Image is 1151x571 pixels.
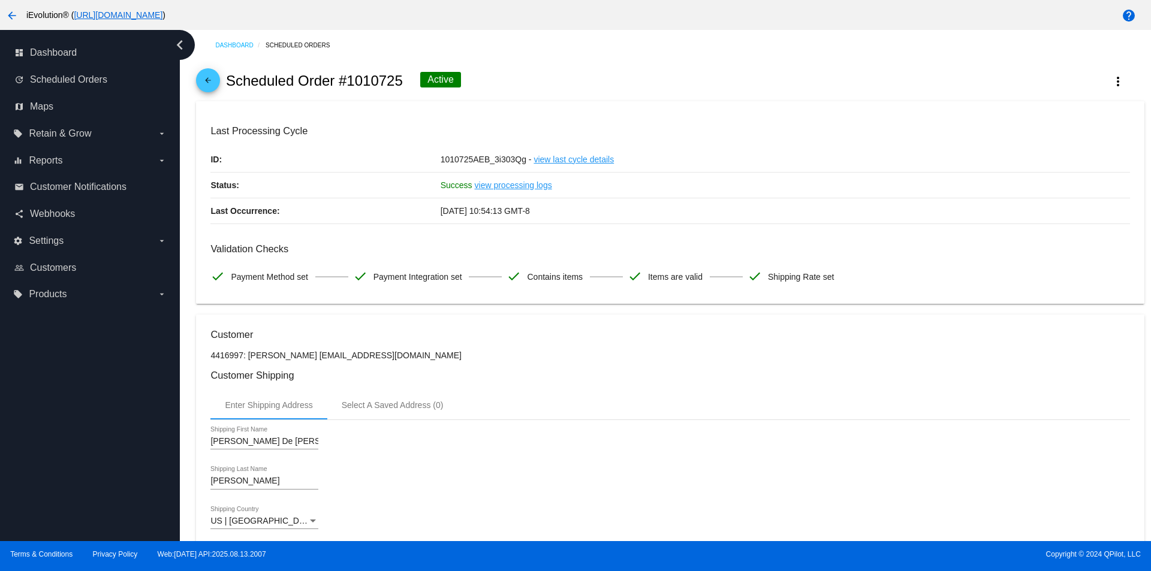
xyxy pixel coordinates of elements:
[157,156,167,165] i: arrow_drop_down
[157,289,167,299] i: arrow_drop_down
[441,180,472,190] span: Success
[1111,74,1125,89] mat-icon: more_vert
[210,351,1129,360] p: 4416997: [PERSON_NAME] [EMAIL_ADDRESS][DOMAIN_NAME]
[266,36,341,55] a: Scheduled Orders
[420,72,461,87] div: Active
[1122,8,1136,23] mat-icon: help
[29,235,64,246] span: Settings
[441,206,530,216] span: [DATE] 10:54:13 GMT-8
[475,173,552,198] a: view processing logs
[14,70,167,89] a: update Scheduled Orders
[29,128,91,139] span: Retain & Grow
[210,147,440,172] p: ID:
[30,47,77,58] span: Dashboard
[748,269,762,283] mat-icon: check
[26,10,165,20] span: iEvolution® ( )
[586,550,1141,558] span: Copyright © 2024 QPilot, LLC
[13,129,23,138] i: local_offer
[14,48,24,58] i: dashboard
[226,72,403,89] h2: Scheduled Order #1010725
[210,370,1129,381] h3: Customer Shipping
[507,269,521,283] mat-icon: check
[210,516,317,525] span: US | [GEOGRAPHIC_DATA]
[74,10,162,20] a: [URL][DOMAIN_NAME]
[14,263,24,273] i: people_outline
[210,516,318,526] mat-select: Shipping Country
[10,550,73,558] a: Terms & Conditions
[157,236,167,246] i: arrow_drop_down
[215,36,266,55] a: Dashboard
[13,236,23,246] i: settings
[441,155,532,164] span: 1010725AEB_3i303Qg -
[170,35,189,55] i: chevron_left
[30,262,76,273] span: Customers
[13,289,23,299] i: local_offer
[210,173,440,198] p: Status:
[14,209,24,219] i: share
[14,102,24,111] i: map
[5,8,19,23] mat-icon: arrow_back
[373,264,462,289] span: Payment Integration set
[534,147,614,172] a: view last cycle details
[648,264,703,289] span: Items are valid
[93,550,138,558] a: Privacy Policy
[157,129,167,138] i: arrow_drop_down
[30,74,107,85] span: Scheduled Orders
[30,209,75,219] span: Webhooks
[14,75,24,84] i: update
[14,177,167,197] a: email Customer Notifications
[14,43,167,62] a: dashboard Dashboard
[201,76,215,90] mat-icon: arrow_back
[527,264,583,289] span: Contains items
[30,101,53,112] span: Maps
[14,182,24,192] i: email
[225,400,312,410] div: Enter Shipping Address
[158,550,266,558] a: Web:[DATE] API:2025.08.13.2007
[13,156,23,165] i: equalizer
[628,269,642,283] mat-icon: check
[210,329,1129,340] h3: Customer
[14,204,167,223] a: share Webhooks
[29,155,62,166] span: Reports
[210,243,1129,255] h3: Validation Checks
[342,400,444,410] div: Select A Saved Address (0)
[210,125,1129,137] h3: Last Processing Cycle
[210,198,440,223] p: Last Occurrence:
[231,264,308,289] span: Payment Method set
[210,269,225,283] mat-icon: check
[14,97,167,116] a: map Maps
[768,264,834,289] span: Shipping Rate set
[210,437,318,446] input: Shipping First Name
[14,258,167,277] a: people_outline Customers
[353,269,367,283] mat-icon: check
[210,476,318,486] input: Shipping Last Name
[30,182,126,192] span: Customer Notifications
[29,289,67,300] span: Products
